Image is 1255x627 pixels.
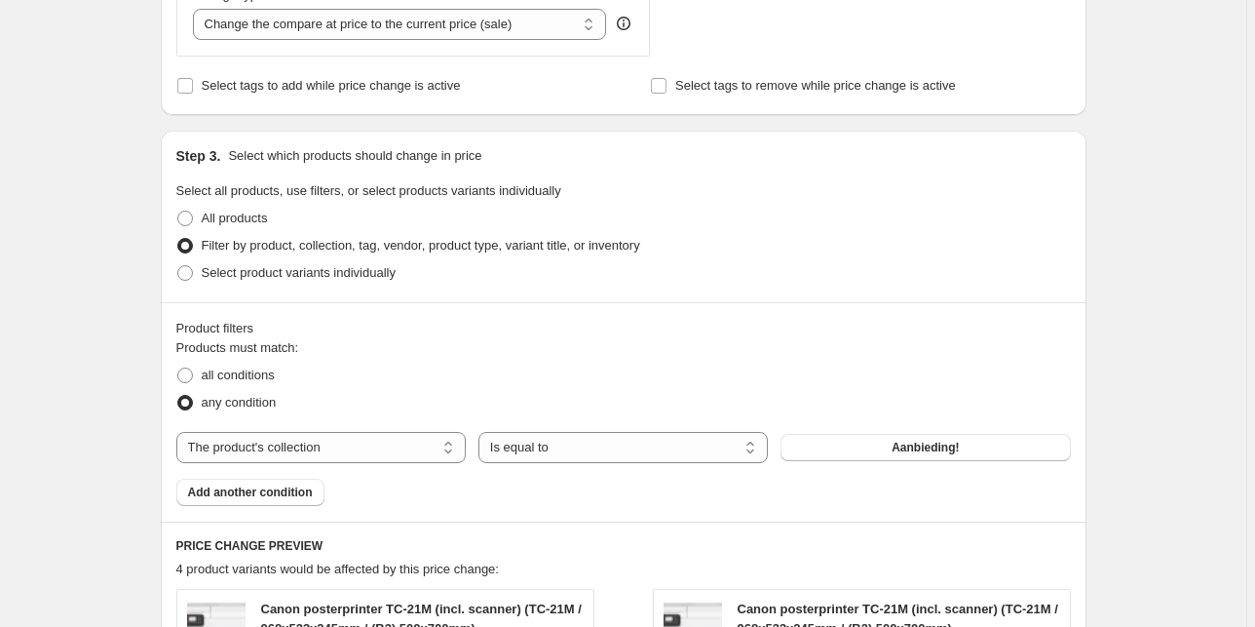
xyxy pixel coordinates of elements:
span: all conditions [202,368,275,382]
span: Select tags to remove while price change is active [675,78,956,93]
span: Select product variants individually [202,265,396,280]
span: Select tags to add while price change is active [202,78,461,93]
h6: PRICE CHANGE PREVIEW [176,538,1071,554]
span: Products must match: [176,340,299,355]
span: All products [202,211,268,225]
div: Product filters [176,319,1071,338]
button: Aanbieding! [780,434,1070,461]
h2: Step 3. [176,146,221,166]
span: Add another condition [188,485,313,500]
button: Add another condition [176,479,324,506]
p: Select which products should change in price [228,146,481,166]
span: 4 product variants would be affected by this price change: [176,562,499,576]
span: Filter by product, collection, tag, vendor, product type, variant title, or inventory [202,238,640,253]
span: any condition [202,395,277,410]
span: Aanbieding! [892,440,959,455]
div: help [614,14,633,33]
span: Select all products, use filters, or select products variants individually [176,183,561,198]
